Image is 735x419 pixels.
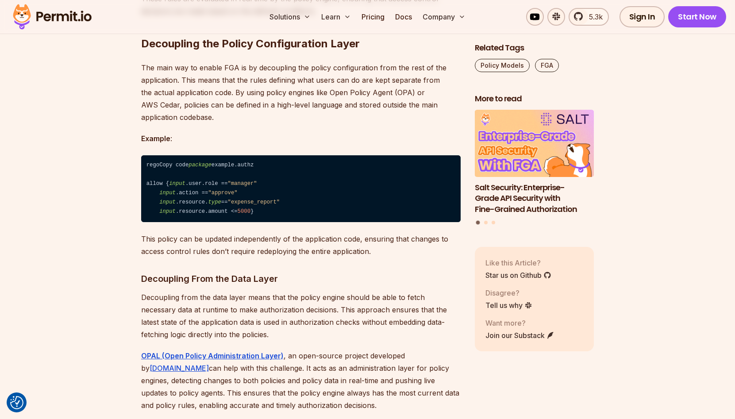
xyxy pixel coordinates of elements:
p: Disagree? [485,287,532,298]
a: Docs [392,8,416,26]
span: "manager" [228,181,257,187]
a: Pricing [358,8,388,26]
button: Go to slide 1 [476,220,480,224]
p: Decoupling from the data layer means that the policy engine should be able to fetch necessary dat... [141,291,461,341]
button: Company [419,8,469,26]
h3: Salt Security: Enterprise-Grade API Security with Fine-Grained Authorization [475,182,594,215]
p: This policy can be updated independently of the application code, ensuring that changes to access... [141,233,461,258]
span: input [159,208,176,215]
span: 5.3k [584,12,603,22]
a: Star us on Github [485,269,551,280]
a: Tell us why [485,300,532,310]
a: FGA [535,59,559,72]
button: Consent Preferences [10,396,23,409]
img: Permit logo [9,2,96,32]
img: Salt Security: Enterprise-Grade API Security with Fine-Grained Authorization [475,110,594,177]
h2: Related Tags [475,42,594,54]
button: Go to slide 3 [492,220,495,224]
div: Posts [475,110,594,226]
a: Policy Models [475,59,530,72]
strong: Example [141,134,170,143]
button: Solutions [266,8,314,26]
span: input [159,190,176,196]
p: The main way to enable FGA is by decoupling the policy configuration from the rest of the applica... [141,62,461,123]
h2: More to read [475,93,594,104]
p: , an open-source project developed by can help with this challenge. It acts as an administration ... [141,350,461,411]
a: Sign In [620,6,665,27]
button: Go to slide 2 [484,220,488,224]
span: "approve" [208,190,237,196]
a: 5.3k [569,8,609,26]
p: Like this Article? [485,257,551,268]
a: Start Now [668,6,726,27]
img: Revisit consent button [10,396,23,409]
span: 5000 [238,208,250,215]
p: Want more? [485,317,554,328]
button: Learn [318,8,354,26]
code: regoCopy code example.authz allow { .user.role == .action == .resource. == .resource.amount <= } [141,155,461,222]
span: input [159,199,176,205]
a: Join our Substack [485,330,554,340]
span: type [208,199,221,205]
li: 1 of 3 [475,110,594,215]
h3: Decoupling From the Data Layer [141,272,461,286]
a: [DOMAIN_NAME] [150,364,209,373]
span: "expense_report" [228,199,280,205]
span: package [189,162,211,168]
a: Salt Security: Enterprise-Grade API Security with Fine-Grained AuthorizationSalt Security: Enterp... [475,110,594,215]
p: : [141,132,461,145]
a: OPAL (Open Policy Administration Layer) [141,351,284,360]
span: input [169,181,185,187]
